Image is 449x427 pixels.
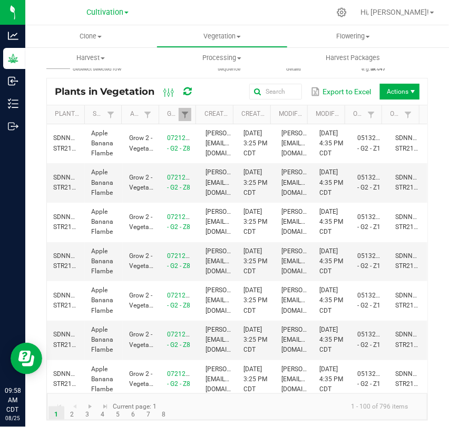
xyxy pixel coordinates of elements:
[243,326,267,353] span: [DATE] 3:25 PM CDT
[358,252,387,270] span: 05132025 - G2 - Z1
[396,252,447,270] span: SDNNCCV-STR21000001587
[319,326,343,353] span: [DATE] 4:35 PM CDT
[25,25,157,47] a: Clone
[312,53,395,63] span: Harvest Packages
[91,365,113,393] span: Apple Banana Flambe
[241,110,266,118] a: Created DateSortable
[8,98,18,109] inline-svg: Inventory
[129,134,159,152] span: Grow 2 - Vegetative
[129,370,159,388] span: Grow 2 - Vegetative
[97,399,113,414] a: Go to the last page
[358,134,387,152] span: 05132025 - G2 - Z1
[156,406,171,422] a: Page 8
[168,213,197,231] a: 07212025 - G2 - Z8
[396,174,447,191] span: SDNNCCV-STR21000001587
[281,365,333,393] span: [PERSON_NAME][EMAIL_ADDRESS][DOMAIN_NAME]
[243,247,267,275] span: [DATE] 3:25 PM CDT
[319,168,343,196] span: [DATE] 4:35 PM CDT
[168,370,197,388] a: 07212025 - G2 - Z8
[319,286,343,314] span: [DATE] 4:35 PM CDT
[168,331,197,348] a: 07212025 - G2 - Z8
[168,174,197,191] a: 07212025 - G2 - Z8
[319,365,343,393] span: [DATE] 4:35 PM CDT
[11,343,42,374] iframe: Resource center
[402,108,415,121] a: Filter
[243,168,267,196] span: [DATE] 3:25 PM CDT
[206,208,257,235] span: [PERSON_NAME][EMAIL_ADDRESS][DOMAIN_NAME]
[281,326,333,353] span: [PERSON_NAME][EMAIL_ADDRESS][DOMAIN_NAME]
[358,292,387,309] span: 05132025 - G2 - Z1
[243,365,267,393] span: [DATE] 3:25 PM CDT
[288,47,419,69] a: Harvest Packages
[288,25,419,47] a: Flowering
[249,84,302,100] input: Search
[104,108,117,121] a: Filter
[358,370,387,388] span: 05132025 - G2 - Z1
[53,292,105,309] span: SDNNCCV-STR21000002045
[93,110,104,118] a: StrainSortable
[91,168,113,196] span: Apple Banana Flambe
[358,213,387,231] span: 05132025 - G2 - Z1
[129,213,159,231] span: Grow 2 - Vegetative
[316,110,341,118] a: Modified DateSortable
[279,110,304,118] a: Modified BySortable
[25,47,157,69] a: Harvest
[281,208,333,235] span: [PERSON_NAME][EMAIL_ADDRESS][DOMAIN_NAME]
[53,174,105,191] span: SDNNCCV-STR21000002042
[396,134,447,152] span: SDNNCCV-STR21000001587
[101,402,110,411] span: Go to the last page
[396,331,447,348] span: SDNNCCV-STR21000001587
[53,252,105,270] span: SDNNCCV-STR21000002044
[206,365,257,393] span: [PERSON_NAME][EMAIL_ADDRESS][DOMAIN_NAME]
[179,108,191,121] a: Filter
[8,31,18,41] inline-svg: Analytics
[53,331,105,348] span: SDNNCCV-STR21000002046
[168,292,197,309] a: 07212025 - G2 - Z8
[391,110,402,118] a: Origin PlantSortable
[365,108,377,121] a: Filter
[91,286,113,314] span: Apple Banana Flambe
[206,130,257,157] span: [PERSON_NAME][EMAIL_ADDRESS][DOMAIN_NAME]
[47,393,427,420] kendo-pager: Current page: 1
[206,286,257,314] span: [PERSON_NAME][EMAIL_ADDRESS][DOMAIN_NAME]
[82,399,97,414] a: Go to the next page
[5,386,21,414] p: 09:58 AM CDT
[48,406,64,422] a: Page 1
[358,331,387,348] span: 05132025 - G2 - Z1
[129,292,159,309] span: Grow 2 - Vegetative
[64,406,80,422] a: Page 2
[129,252,159,270] span: Grow 2 - Vegetative
[396,292,447,309] span: SDNNCCV-STR21000001587
[168,134,197,152] a: 07212025 - G2 - Z8
[157,32,287,41] span: Vegetation
[281,247,333,275] span: [PERSON_NAME][EMAIL_ADDRESS][DOMAIN_NAME]
[91,130,113,157] span: Apple Banana Flambe
[319,130,343,157] span: [DATE] 4:35 PM CDT
[53,213,105,231] span: SDNNCCV-STR21000002043
[360,8,429,16] span: Hi, [PERSON_NAME]!
[380,84,419,100] li: Actions
[91,247,113,275] span: Apple Banana Flambe
[353,110,365,118] a: Origin GroupSortable
[319,247,343,275] span: [DATE] 4:35 PM CDT
[8,121,18,132] inline-svg: Outbound
[95,406,110,422] a: Page 4
[91,326,113,353] span: Apple Banana Flambe
[335,7,348,17] div: Manage settings
[86,402,94,411] span: Go to the next page
[358,174,387,191] span: 05132025 - G2 - Z1
[125,406,141,422] a: Page 6
[141,406,156,422] a: Page 7
[281,130,333,157] span: [PERSON_NAME][EMAIL_ADDRESS][DOMAIN_NAME]
[55,110,80,118] a: Plant IDSortable
[157,25,288,47] a: Vegetation
[25,32,157,41] span: Clone
[129,174,159,191] span: Grow 2 - Vegetative
[53,134,105,152] span: SDNNCCV-STR21000002040
[8,76,18,86] inline-svg: Inbound
[206,247,257,275] span: [PERSON_NAME][EMAIL_ADDRESS][DOMAIN_NAME]
[168,252,197,270] a: 07212025 - G2 - Z8
[243,286,267,314] span: [DATE] 3:25 PM CDT
[53,370,105,388] span: SDNNCCV-STR21000002047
